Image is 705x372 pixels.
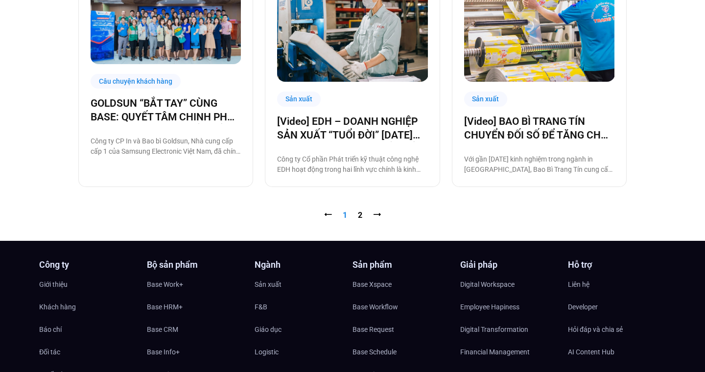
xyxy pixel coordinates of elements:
span: Giáo dục [255,322,282,337]
p: Công ty Cổ phần Phát triển kỹ thuật công nghệ EDH hoạt động trong hai lĩnh vực chính là kinh doan... [277,154,427,175]
span: Logistic [255,345,279,359]
span: Base Xspace [352,277,392,292]
h4: Công ty [39,260,137,269]
a: ⭢ [373,210,381,220]
a: Base Request [352,322,450,337]
a: Base CRM [147,322,245,337]
span: Financial Management [460,345,530,359]
a: Báo chí [39,322,137,337]
a: Liên hệ [568,277,666,292]
span: Base Schedule [352,345,397,359]
a: Base Info+ [147,345,245,359]
a: AI Content Hub [568,345,666,359]
span: Base HRM+ [147,300,183,314]
span: Digital Transformation [460,322,528,337]
a: GOLDSUN “BẮT TAY” CÙNG BASE: QUYẾT TÂM CHINH PHỤC CHẶNG ĐƯỜNG CHUYỂN ĐỔI SỐ TOÀN DIỆN [91,96,241,124]
a: Logistic [255,345,352,359]
a: Khách hàng [39,300,137,314]
span: ⭠ [324,210,332,220]
a: Base Schedule [352,345,450,359]
span: Khách hàng [39,300,76,314]
div: Sản xuất [277,92,321,107]
span: Liên hệ [568,277,589,292]
h4: Sản phẩm [352,260,450,269]
a: Base Work+ [147,277,245,292]
nav: Pagination [78,209,627,221]
a: Employee Hapiness [460,300,558,314]
a: [Video] BAO BÌ TRANG TÍN CHUYỂN ĐỐI SỐ ĐỂ TĂNG CHẤT LƯỢNG, GIẢM CHI PHÍ [464,115,614,142]
a: F&B [255,300,352,314]
div: Sản xuất [464,92,508,107]
a: Đối tác [39,345,137,359]
span: 1 [343,210,347,220]
a: Developer [568,300,666,314]
span: Base Work+ [147,277,183,292]
a: Base Workflow [352,300,450,314]
span: Base Workflow [352,300,398,314]
a: Giới thiệu [39,277,137,292]
h4: Ngành [255,260,352,269]
h4: Bộ sản phẩm [147,260,245,269]
span: AI Content Hub [568,345,614,359]
a: 2 [358,210,362,220]
span: Developer [568,300,598,314]
p: Với gần [DATE] kinh nghiệm trong ngành in [GEOGRAPHIC_DATA], Bao Bì Trang Tín cung cấp tất cả các... [464,154,614,175]
span: Hỏi đáp và chia sẻ [568,322,623,337]
h4: Giải pháp [460,260,558,269]
span: Sản xuất [255,277,282,292]
span: Đối tác [39,345,60,359]
span: Base Info+ [147,345,180,359]
span: Base CRM [147,322,178,337]
a: Sản xuất [255,277,352,292]
h4: Hỗ trợ [568,260,666,269]
span: Base Request [352,322,394,337]
p: Công ty CP In và Bao bì Goldsun, Nhà cung cấp cấp 1 của Samsung Electronic Việt Nam, đã chính thứ... [91,136,241,157]
span: F&B [255,300,267,314]
span: Employee Hapiness [460,300,519,314]
div: Câu chuyện khách hàng [91,74,181,89]
a: Digital Workspace [460,277,558,292]
span: Báo chí [39,322,62,337]
span: Giới thiệu [39,277,68,292]
a: Giáo dục [255,322,352,337]
a: Base HRM+ [147,300,245,314]
a: Base Xspace [352,277,450,292]
span: Digital Workspace [460,277,515,292]
a: Hỏi đáp và chia sẻ [568,322,666,337]
a: Digital Transformation [460,322,558,337]
a: Financial Management [460,345,558,359]
a: [Video] EDH – DOANH NGHIỆP SẢN XUẤT “TUỔI ĐỜI” [DATE] VÀ CÂU CHUYỆN CHUYỂN ĐỔI SỐ CÙNG [DOMAIN_NAME] [277,115,427,142]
